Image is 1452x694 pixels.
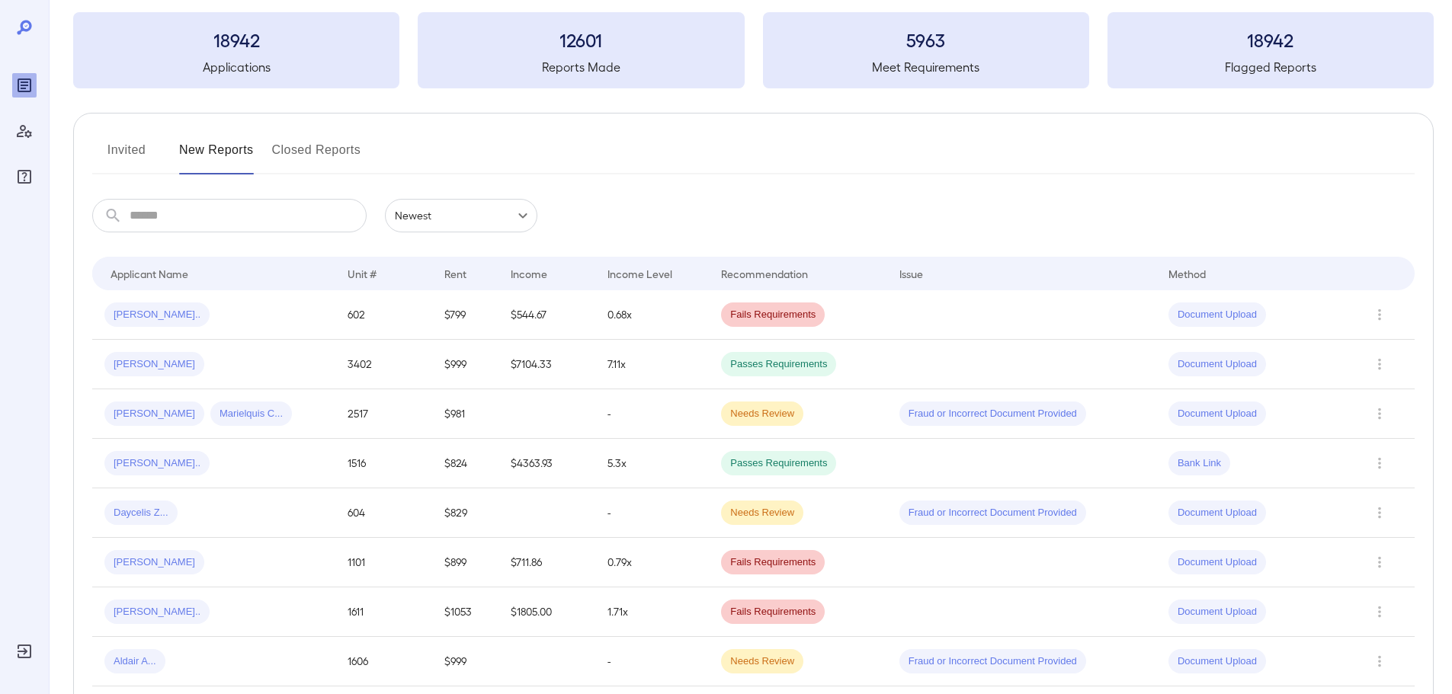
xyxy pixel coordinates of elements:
[498,587,595,637] td: $1805.00
[899,264,924,283] div: Issue
[1367,550,1392,574] button: Row Actions
[721,605,825,619] span: Fails Requirements
[104,506,178,520] span: Daycelis Z...
[73,58,399,76] h5: Applications
[104,555,204,570] span: [PERSON_NAME]
[92,138,161,174] button: Invited
[1367,352,1392,376] button: Row Actions
[721,308,825,322] span: Fails Requirements
[418,58,744,76] h5: Reports Made
[12,165,37,189] div: FAQ
[595,587,709,637] td: 1.71x
[607,264,672,283] div: Income Level
[1367,401,1392,426] button: Row Actions
[595,488,709,538] td: -
[335,340,432,389] td: 3402
[1168,456,1230,471] span: Bank Link
[432,538,498,587] td: $899
[179,138,254,174] button: New Reports
[104,357,204,372] span: [PERSON_NAME]
[595,637,709,686] td: -
[335,389,432,439] td: 2517
[432,340,498,389] td: $999
[104,654,165,669] span: Aldair A...
[432,389,498,439] td: $981
[721,555,825,570] span: Fails Requirements
[721,264,808,283] div: Recommendation
[721,357,836,372] span: Passes Requirements
[1168,506,1266,520] span: Document Upload
[335,290,432,340] td: 602
[444,264,469,283] div: Rent
[595,439,709,488] td: 5.3x
[595,389,709,439] td: -
[1168,654,1266,669] span: Document Upload
[335,637,432,686] td: 1606
[1168,555,1266,570] span: Document Upload
[111,264,188,283] div: Applicant Name
[721,654,803,669] span: Needs Review
[104,407,204,421] span: [PERSON_NAME]
[432,637,498,686] td: $999
[385,199,537,232] div: Newest
[210,407,292,421] span: Marielquis C...
[73,27,399,52] h3: 18942
[899,654,1086,669] span: Fraud or Incorrect Document Provided
[432,488,498,538] td: $829
[335,538,432,587] td: 1101
[498,439,595,488] td: $4363.93
[12,73,37,98] div: Reports
[1168,264,1206,283] div: Method
[1367,600,1392,624] button: Row Actions
[1168,605,1266,619] span: Document Upload
[1107,58,1434,76] h5: Flagged Reports
[595,538,709,587] td: 0.79x
[498,290,595,340] td: $544.67
[899,407,1086,421] span: Fraud or Incorrect Document Provided
[104,456,210,471] span: [PERSON_NAME]..
[763,58,1089,76] h5: Meet Requirements
[721,407,803,421] span: Needs Review
[335,439,432,488] td: 1516
[721,456,836,471] span: Passes Requirements
[12,639,37,664] div: Log Out
[1367,302,1392,327] button: Row Actions
[1367,501,1392,525] button: Row Actions
[595,340,709,389] td: 7.11x
[12,119,37,143] div: Manage Users
[511,264,547,283] div: Income
[498,340,595,389] td: $7104.33
[418,27,744,52] h3: 12601
[432,290,498,340] td: $799
[1367,451,1392,475] button: Row Actions
[721,506,803,520] span: Needs Review
[1168,357,1266,372] span: Document Upload
[763,27,1089,52] h3: 5963
[335,587,432,637] td: 1611
[104,605,210,619] span: [PERSON_NAME]..
[899,506,1086,520] span: Fraud or Incorrect Document Provided
[1107,27,1434,52] h3: 18942
[432,439,498,488] td: $824
[432,587,498,637] td: $1053
[498,538,595,587] td: $711.86
[272,138,361,174] button: Closed Reports
[1367,649,1392,673] button: Row Actions
[335,488,432,538] td: 604
[1168,407,1266,421] span: Document Upload
[104,308,210,322] span: [PERSON_NAME]..
[348,264,377,283] div: Unit #
[1168,308,1266,322] span: Document Upload
[73,12,1434,88] summary: 18942Applications12601Reports Made5963Meet Requirements18942Flagged Reports
[595,290,709,340] td: 0.68x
